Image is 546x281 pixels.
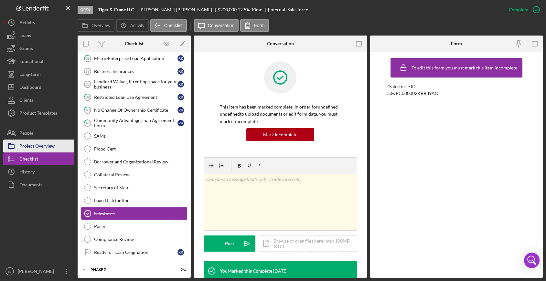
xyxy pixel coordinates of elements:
[240,19,269,32] button: Form
[81,130,187,142] a: SAMs
[19,55,43,69] div: Educational
[16,265,58,279] div: [PERSON_NAME]
[19,165,35,180] div: History
[94,224,187,229] div: Pacer
[81,78,187,91] a: 38Landlord Waiver, if renting space for your businessRK
[177,249,184,255] div: R K
[130,23,144,28] label: Activity
[3,16,74,29] button: Activity
[78,6,93,14] div: Open
[3,178,74,191] button: Documents
[268,7,308,12] div: [Internal] Salesforce
[3,55,74,68] button: Educational
[19,140,55,154] div: Project Overview
[19,107,57,121] div: Product Templates
[3,81,74,94] a: Dashboard
[3,265,74,278] button: IN[PERSON_NAME]
[98,7,134,12] b: Tiger & Crane LLC
[19,178,42,193] div: Documents
[238,7,250,12] div: 12.5 %
[81,194,187,207] a: Loan Distribution
[94,69,177,74] div: Business Insurances
[3,140,74,152] button: Project Overview
[91,23,110,28] label: Overview
[3,94,74,107] a: Clients
[524,253,540,268] div: Open Intercom Messenger
[86,121,90,125] tspan: 41
[94,108,177,113] div: No Change Of Ownership Certificate
[94,79,177,89] div: Landlord Waiver, if renting space for your business
[81,155,187,168] a: Borrower and Organizational Review
[94,250,177,255] div: Ready for Loan Origination
[81,117,187,130] a: 41Community Advantage Loan Agreement FormRK
[81,168,187,181] a: Collateral Review
[94,56,177,61] div: Micro-Enterprise Loan Application
[81,52,187,65] a: 36Micro-Enterprise Loan ApplicationRK
[3,127,74,140] button: People
[3,152,74,165] button: Checklist
[502,3,543,16] button: Complete
[208,23,235,28] label: Conversation
[81,220,187,233] a: Pacer
[19,152,38,167] div: Checklist
[220,103,341,125] p: This item has been marked complete. In order for undefined undefined to upload documents or edit ...
[81,207,187,220] a: Salesforce
[19,81,41,95] div: Dashboard
[254,23,265,28] label: Form
[19,16,35,31] div: Activity
[94,185,187,190] div: Secretary of State
[174,268,186,272] div: 0 / 1
[194,19,239,32] button: Conversation
[3,165,74,178] button: History
[94,198,187,203] div: Loan Distribution
[387,84,526,89] div: *Salesforce ID
[81,91,187,104] a: 39Restricted Loan Use AgreementRK
[177,55,184,62] div: R K
[412,65,517,70] div: To edit this form you must mark this item incomplete
[81,65,187,78] a: 37Business InsurancesRK
[19,127,33,141] div: People
[3,107,74,120] a: Product Templates
[273,268,287,274] time: 2025-09-09 20:27
[86,69,90,73] tspan: 37
[125,41,144,46] div: Checklist
[86,108,90,112] tspan: 40
[3,68,74,81] button: Long-Term
[19,68,41,82] div: Long-Term
[263,128,297,141] div: Mark Incomplete
[86,95,90,99] tspan: 39
[94,118,177,128] div: Community Advantage Loan Agreement Form
[94,133,187,139] div: SAMs
[94,211,187,216] div: Salesforce
[78,19,114,32] button: Overview
[246,128,314,141] button: Mark Incomplete
[218,7,237,12] span: $200,000
[220,268,272,274] div: You Marked this Complete
[3,42,74,55] button: Grants
[509,3,528,16] div: Complete
[225,235,234,252] div: Post
[19,94,33,108] div: Clients
[8,270,11,273] text: IN
[267,41,294,46] div: Conversation
[94,146,187,151] div: Flood Cert
[81,233,187,246] a: Compliance Review
[387,91,438,96] div: a0wPC000002KBB3YAO
[19,29,31,44] div: Loans
[3,29,74,42] button: Loans
[94,172,187,177] div: Collateral Review
[81,142,187,155] a: Flood Cert
[177,68,184,75] div: R K
[164,23,183,28] label: Checklist
[19,42,33,57] div: Grants
[177,120,184,126] div: R K
[139,7,218,12] div: [PERSON_NAME] [PERSON_NAME]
